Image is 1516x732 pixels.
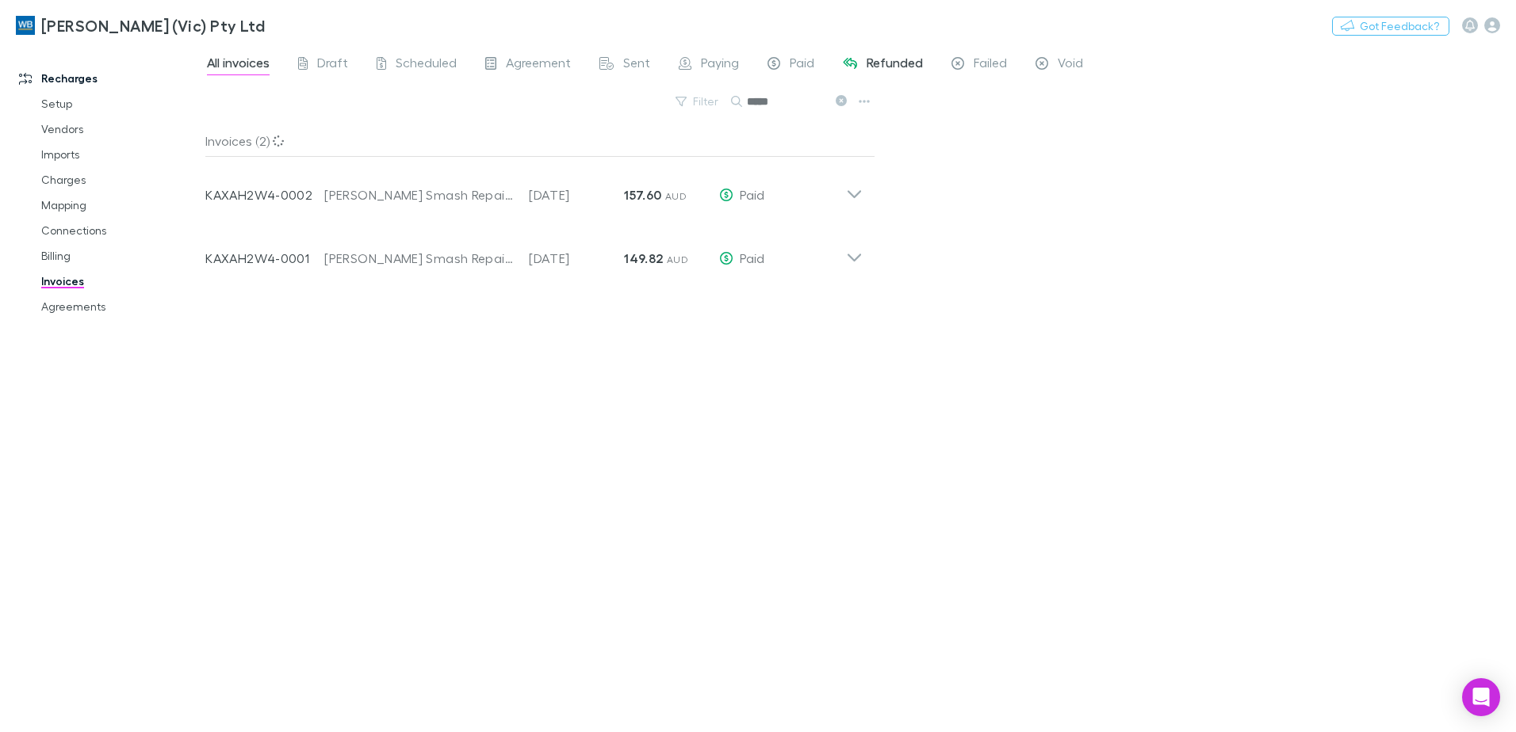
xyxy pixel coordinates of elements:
span: Void [1058,55,1083,75]
div: Open Intercom Messenger [1462,678,1500,716]
a: [PERSON_NAME] (Vic) Pty Ltd [6,6,274,44]
span: All invoices [207,55,270,75]
a: Invoices [25,269,214,294]
span: Sent [623,55,650,75]
strong: 149.82 [624,250,663,266]
span: Refunded [867,55,923,75]
span: Paid [790,55,814,75]
a: Charges [25,167,214,193]
p: KAXAH2W4-0001 [205,249,324,268]
p: [DATE] [529,249,624,268]
div: KAXAH2W4-0001[PERSON_NAME] Smash Repairs Unit Trust[DATE]149.82 AUDPaid [193,220,875,284]
h3: [PERSON_NAME] (Vic) Pty Ltd [41,16,265,35]
a: Billing [25,243,214,269]
a: Agreements [25,294,214,319]
span: Draft [317,55,348,75]
a: Recharges [3,66,214,91]
a: Imports [25,142,214,167]
div: KAXAH2W4-0002[PERSON_NAME] Smash Repairs Unit Trust[DATE]157.60 AUDPaid [193,157,875,220]
span: Scheduled [396,55,457,75]
p: [DATE] [529,185,624,204]
button: Filter [668,92,728,111]
div: [PERSON_NAME] Smash Repairs Unit Trust [324,185,513,204]
button: Got Feedback? [1332,17,1449,36]
span: Paid [740,250,764,265]
a: Connections [25,218,214,243]
span: Paying [701,55,739,75]
span: AUD [665,190,687,202]
span: Agreement [506,55,571,75]
p: KAXAH2W4-0002 [205,185,324,204]
span: Failed [974,55,1007,75]
a: Setup [25,91,214,116]
strong: 157.60 [624,187,661,203]
span: AUD [667,254,688,265]
div: [PERSON_NAME] Smash Repairs Unit Trust [324,249,513,268]
a: Mapping [25,193,214,218]
img: William Buck (Vic) Pty Ltd's Logo [16,16,35,35]
span: Paid [740,187,764,202]
a: Vendors [25,116,214,142]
